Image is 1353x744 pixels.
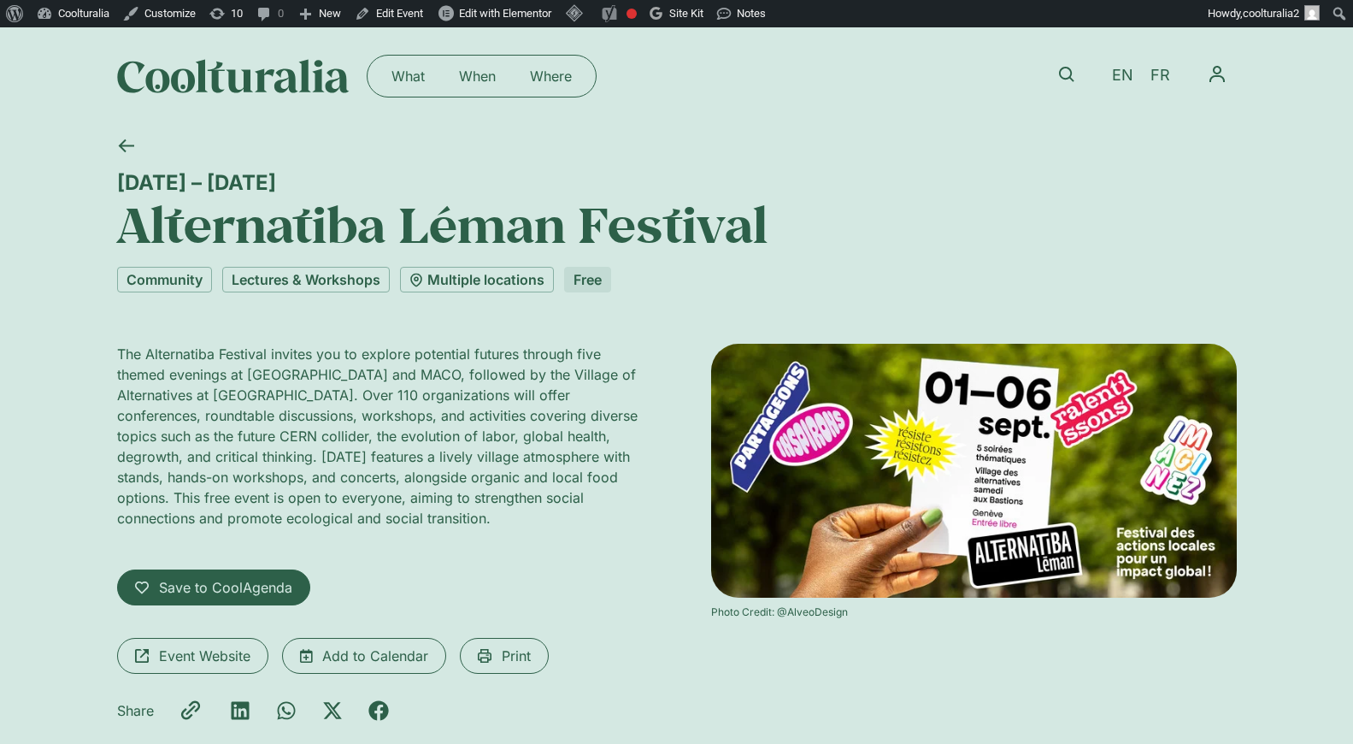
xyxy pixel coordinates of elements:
span: Add to Calendar [322,646,428,666]
nav: Menu [374,62,589,90]
a: Add to Calendar [282,638,446,674]
a: EN [1103,63,1142,88]
a: Lectures & Workshops [222,267,390,292]
div: Share on facebook [368,700,389,721]
h1: Alternatiba Léman Festival [117,195,1237,253]
div: Share on linkedin [230,700,250,721]
span: Save to CoolAgenda [159,577,292,598]
p: The Alternatiba Festival invites you to explore potential futures through five themed evenings at... [117,344,643,528]
a: Print [460,638,549,674]
span: Print [502,646,531,666]
a: When [442,62,513,90]
img: Coolturalia - 11e édition du Festival Alternatiba Léman [711,344,1237,598]
a: Save to CoolAgenda [117,570,310,605]
span: Event Website [159,646,250,666]
span: EN [1112,67,1133,85]
span: coolturalia2 [1243,7,1299,20]
nav: Menu [1197,55,1237,94]
a: Community [117,267,212,292]
span: Site Kit [669,7,703,20]
div: Focus keyphrase not set [626,9,637,19]
a: FR [1142,63,1179,88]
a: Where [513,62,589,90]
p: Share [117,700,154,721]
div: Free [564,267,611,292]
button: Menu Toggle [1197,55,1237,94]
a: What [374,62,442,90]
div: Share on x-twitter [322,700,343,721]
span: FR [1150,67,1170,85]
a: Event Website [117,638,268,674]
div: Share on whatsapp [276,700,297,721]
div: [DATE] – [DATE] [117,170,1237,195]
span: Edit with Elementor [459,7,551,20]
div: Photo Credit: @AlveoDesign [711,605,1237,620]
